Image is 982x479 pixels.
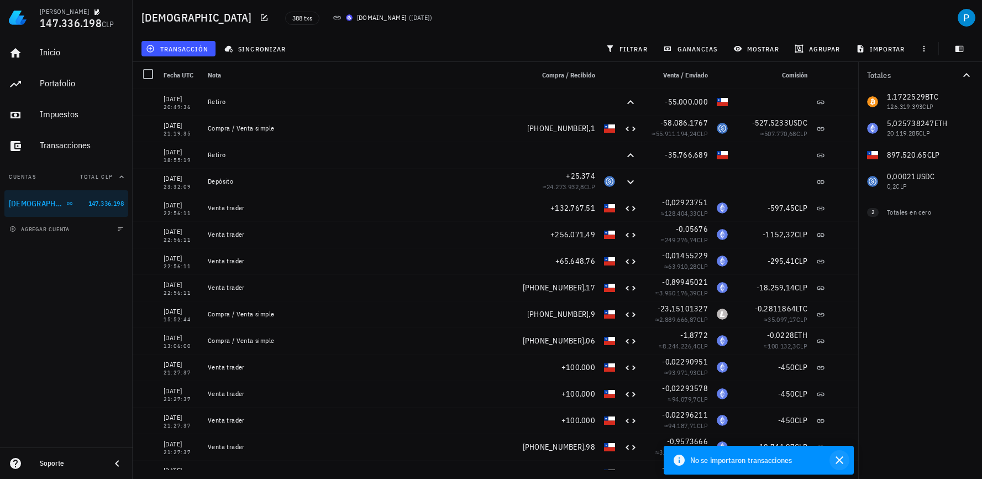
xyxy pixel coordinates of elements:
[764,315,807,324] span: ≈
[40,7,89,16] div: [PERSON_NAME]
[662,410,708,420] span: -0,02296211
[523,468,595,478] span: [PHONE_NUMBER],21
[164,184,199,190] div: 23:32:09
[604,282,615,293] div: CLP-icon
[208,283,514,292] div: Venta trader
[717,229,728,240] div: ETH-icon
[662,277,708,287] span: -0,89945021
[655,289,708,297] span: ≈
[658,304,708,314] span: -23,15101327
[764,342,807,350] span: ≈
[697,262,708,270] span: CLP
[164,237,199,243] div: 22:56:11
[523,442,595,452] span: [PHONE_NUMBER],98
[208,230,524,239] div: Venta trader
[208,363,524,372] div: Venta trader
[227,44,286,53] span: sincronizar
[164,450,199,455] div: 21:27:37
[795,230,807,239] span: CLP
[656,129,697,138] span: 55.911.194,24
[717,335,728,346] div: ETH-icon
[768,256,795,266] span: -295,41
[164,279,199,290] div: [DATE]
[958,9,975,27] div: avatar
[664,262,708,270] span: ≈
[346,14,353,21] img: BudaPuntoCom
[164,343,199,349] div: 13:06:00
[661,209,708,217] span: ≈
[4,40,128,66] a: Inicio
[604,362,615,373] div: CLP-icon
[664,421,708,430] span: ≈
[662,383,708,393] span: -0,02293578
[659,315,697,324] span: 2.889.666,87
[794,330,807,340] span: ETH
[757,442,795,452] span: -18.744,97
[667,436,708,446] span: -0,9573666
[208,124,518,133] div: Compra / Venta simple
[672,395,697,403] span: 94.079,7
[208,469,514,478] div: Venta trader
[655,448,708,456] span: ≈
[717,362,728,373] div: ETH-icon
[604,335,615,346] div: CLP-icon
[767,330,795,340] span: -0,0228
[164,105,199,110] div: 20:49:36
[789,118,807,128] span: USDC
[12,226,70,233] span: agregar cuenta
[858,44,905,53] span: importar
[717,202,728,214] div: ETH-icon
[717,96,728,107] div: CLP-icon
[680,330,708,340] span: -1,8772
[164,359,199,370] div: [DATE]
[665,150,708,160] span: -35.766.689
[668,421,697,430] span: 94.187,71
[795,256,807,266] span: CLP
[795,203,807,213] span: CLP
[547,183,584,191] span: 24.273.932,8
[561,415,595,425] span: +100.000
[697,289,708,297] span: CLP
[411,13,429,22] span: [DATE]
[661,236,708,244] span: ≈
[608,44,648,53] span: filtrar
[523,283,595,293] span: [PHONE_NUMBER],17
[717,388,728,399] div: ETH-icon
[752,118,789,128] span: -527,5233
[164,332,199,343] div: [DATE]
[665,44,717,53] span: ganancias
[164,439,199,450] div: [DATE]
[208,150,524,159] div: Retiro
[768,315,796,324] span: 35.097,17
[665,236,697,244] span: 249.276,74
[717,282,728,293] div: ETH-icon
[164,290,199,296] div: 22:56:11
[164,93,199,105] div: [DATE]
[141,41,216,56] button: transacción
[796,304,807,314] span: LTC
[887,207,951,217] div: Totales en cero
[655,315,708,324] span: ≈
[867,71,960,79] div: Totales
[604,415,615,426] div: CLP-icon
[9,9,27,27] img: LedgiFi
[668,395,708,403] span: ≈
[604,176,615,187] div: USDC-icon
[668,262,697,270] span: 63.910,28
[220,41,293,56] button: sincronizar
[208,177,524,186] div: Depósito
[164,71,193,79] span: Fecha UTC
[659,342,708,350] span: ≈
[148,44,208,53] span: transacción
[208,310,518,319] div: Compra / Venta simple
[208,416,524,425] div: Venta trader
[668,368,697,377] span: 93.971,93
[662,357,708,367] span: -0,02290951
[550,230,595,239] span: +256.071,49
[357,12,407,23] div: [DOMAIN_NAME]
[717,149,728,160] div: CLP-icon
[663,342,696,350] span: 8.244.226,4
[4,71,128,97] a: Portafolio
[141,9,256,27] h1: [DEMOGRAPHIC_DATA]
[851,41,912,56] button: importar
